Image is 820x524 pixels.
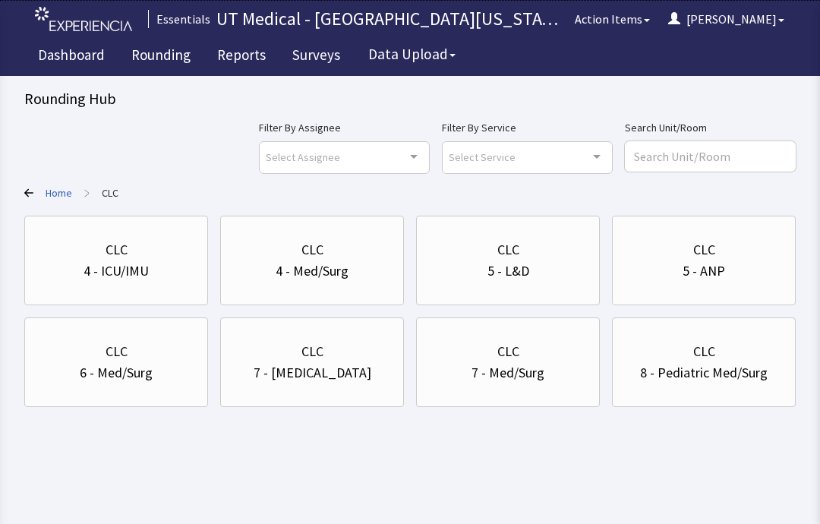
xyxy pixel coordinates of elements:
a: Dashboard [27,38,116,76]
input: Search Unit/Room [625,141,796,172]
a: CLC [102,185,118,200]
div: 5 - ANP [683,260,725,282]
a: Home [46,185,72,200]
div: 7 - Med/Surg [471,362,544,384]
div: CLC [301,239,323,260]
div: 4 - Med/Surg [276,260,348,282]
button: [PERSON_NAME] [659,4,793,34]
a: Reports [206,38,277,76]
div: CLC [106,341,128,362]
div: CLC [497,239,519,260]
div: 7 - [MEDICAL_DATA] [254,362,371,384]
button: Action Items [566,4,659,34]
span: Select Service [449,148,516,166]
span: Select Assignee [266,148,340,166]
div: 5 - L&D [487,260,529,282]
div: Rounding Hub [24,88,796,109]
a: Rounding [120,38,202,76]
img: experiencia_logo.png [35,7,132,32]
div: 6 - Med/Surg [80,362,153,384]
div: Essentials [148,10,210,28]
button: Data Upload [359,40,465,68]
div: 8 - Pediatric Med/Surg [640,362,768,384]
a: Surveys [281,38,352,76]
div: CLC [301,341,323,362]
label: Filter By Assignee [259,118,430,137]
span: > [84,178,90,208]
div: CLC [497,341,519,362]
p: UT Medical - [GEOGRAPHIC_DATA][US_STATE] [216,7,566,31]
div: 4 - ICU/IMU [84,260,149,282]
label: Filter By Service [442,118,613,137]
label: Search Unit/Room [625,118,796,137]
div: CLC [693,239,715,260]
div: CLC [693,341,715,362]
div: CLC [106,239,128,260]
